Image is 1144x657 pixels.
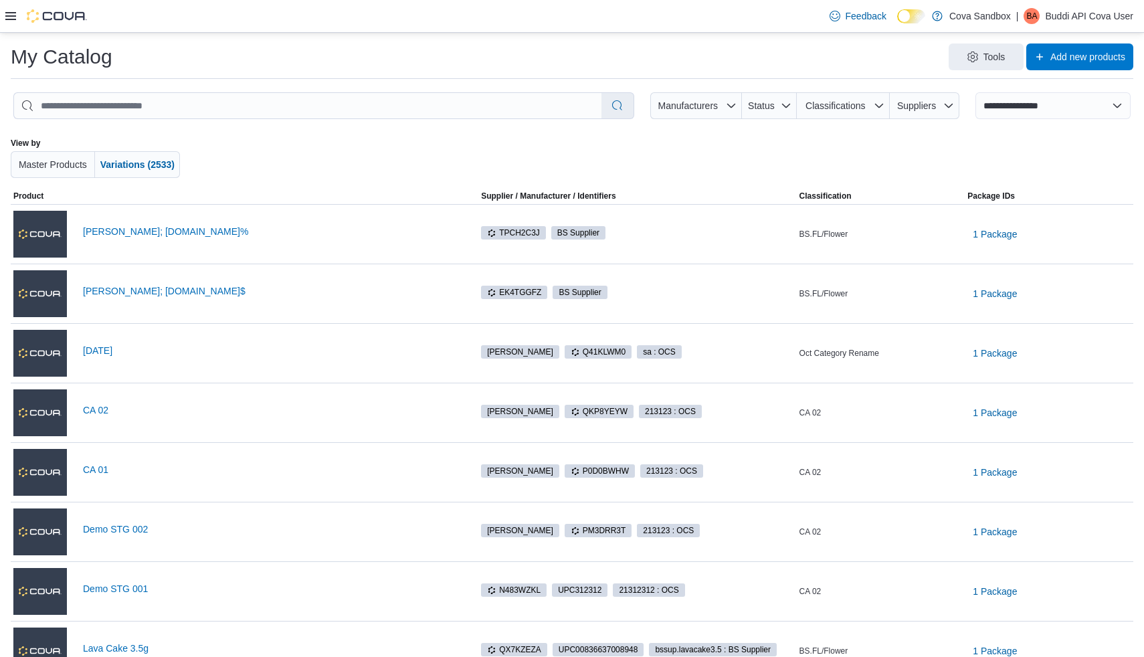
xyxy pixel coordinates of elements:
[643,525,694,537] span: 213123 : OCS
[83,643,457,654] a: Lava Cake 3.5g
[487,346,553,358] span: [PERSON_NAME]
[1016,8,1019,24] p: |
[13,508,67,555] img: Demo STG 002
[559,644,638,656] span: UPC 00836637008948
[487,286,541,298] span: EK4TGGFZ
[742,92,797,119] button: Status
[797,92,890,119] button: Classifications
[658,100,718,111] span: Manufacturers
[13,191,43,201] span: Product
[552,583,607,597] span: UPC312312
[890,92,959,119] button: Suppliers
[565,405,634,418] span: QKP8YEYW
[487,405,553,417] span: [PERSON_NAME]
[83,345,457,356] a: [DATE]
[481,524,559,537] span: Aurora Cannabis
[1050,50,1125,64] span: Add new products
[973,585,1017,598] span: 1 Package
[487,227,540,239] span: TPCH2C3J
[949,43,1024,70] button: Tools
[973,525,1017,539] span: 1 Package
[11,43,112,70] h1: My Catalog
[797,405,965,421] div: CA 02
[481,583,547,597] span: N483WZKL
[805,100,865,111] span: Classifications
[967,399,1022,426] button: 1 Package
[613,583,684,597] span: 21312312 : OCS
[897,100,936,111] span: Suppliers
[95,151,180,178] button: Variations (2533)
[646,465,697,477] span: 213123 : OCS
[967,280,1022,307] button: 1 Package
[13,270,67,317] img: bs weed; tier.division.sale.promo$
[1026,8,1037,24] span: BA
[846,9,886,23] span: Feedback
[1024,8,1040,24] div: Buddi API Cova User
[797,524,965,540] div: CA 02
[967,221,1022,248] button: 1 Package
[13,330,67,377] img: October 1
[11,138,40,149] label: View by
[13,449,67,496] img: CA 01
[983,50,1006,64] span: Tools
[481,643,547,656] span: QX7KZEZA
[643,346,676,358] span: sa : OCS
[11,151,95,178] button: Master Products
[487,465,553,477] span: [PERSON_NAME]
[19,159,87,170] span: Master Products
[571,405,628,417] span: QKP8YEYW
[13,568,67,615] img: Demo STG 001
[967,340,1022,367] button: 1 Package
[973,227,1017,241] span: 1 Package
[487,644,541,656] span: QX7KZEZA
[637,345,682,359] span: sa : OCS
[553,643,644,656] span: UPC00836637008948
[973,287,1017,300] span: 1 Package
[13,211,67,258] img: bs weed; tier.division.sale.promo%
[553,286,607,299] span: BS Supplier
[897,23,898,24] span: Dark Mode
[973,466,1017,479] span: 1 Package
[83,524,457,535] a: Demo STG 002
[797,583,965,599] div: CA 02
[571,465,629,477] span: P0D0BWHW
[655,644,771,656] span: bssup.lavacake3.5 : BS Supplier
[967,191,1015,201] span: Package IDs
[462,191,615,201] span: Supplier / Manufacturer / Identifiers
[558,584,601,596] span: UPC 312312
[748,100,775,111] span: Status
[967,578,1022,605] button: 1 Package
[639,405,702,418] span: 213123 : OCS
[27,9,87,23] img: Cova
[481,226,546,240] span: TPCH2C3J
[897,9,925,23] input: Dark Mode
[571,525,626,537] span: PM3DRR3T
[565,464,635,478] span: P0D0BWHW
[797,286,965,302] div: BS.FL/Flower
[481,405,559,418] span: Aurora Cannabis
[481,286,547,299] span: EK4TGGFZ
[557,227,599,239] span: BS Supplier
[797,345,965,361] div: Oct Category Rename
[1045,8,1133,24] p: Buddi API Cova User
[619,584,678,596] span: 21312312 : OCS
[650,92,741,119] button: Manufacturers
[571,346,626,358] span: Q41KLWM0
[637,524,700,537] span: 213123 : OCS
[481,464,559,478] span: Aurora Cannabis
[559,286,601,298] span: BS Supplier
[481,191,615,201] div: Supplier / Manufacturer / Identifiers
[83,464,457,475] a: CA 01
[640,464,703,478] span: 213123 : OCS
[1026,43,1133,70] button: Add new products
[967,519,1022,545] button: 1 Package
[565,524,632,537] span: PM3DRR3T
[973,406,1017,419] span: 1 Package
[799,191,852,201] span: Classification
[83,286,457,296] a: [PERSON_NAME]; [DOMAIN_NAME]$
[13,389,67,436] img: CA 02
[797,226,965,242] div: BS.FL/Flower
[797,464,965,480] div: CA 02
[100,159,175,170] span: Variations (2533)
[83,583,457,594] a: Demo STG 001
